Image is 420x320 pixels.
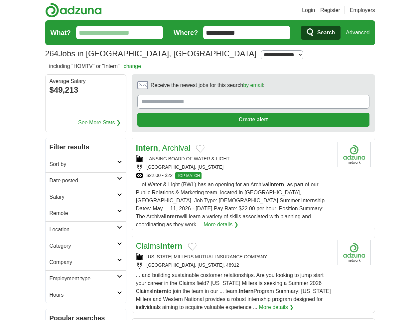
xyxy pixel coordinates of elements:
[46,287,126,303] a: Hours
[78,119,121,127] a: See More Stats ❯
[46,221,126,238] a: Location
[46,238,126,254] a: Category
[50,275,117,283] h2: Employment type
[136,272,331,310] span: ... and building sustainable customer relationships. Are you looking to jump start your career in...
[243,82,263,88] a: by email
[49,62,141,70] h2: including "HOMTV" or "Intern"
[175,172,202,179] span: TOP MATCH
[50,193,117,201] h2: Salary
[50,160,117,168] h2: Sort by
[136,253,332,260] div: [US_STATE] MILLERS MUTUAL INSURANCE COMPANY
[204,221,238,229] a: More details ❯
[51,28,71,38] label: What?
[136,155,332,162] div: LANSING BOARD OF WATER & LIGHT
[160,241,183,250] strong: Intern
[46,270,126,287] a: Employment type
[346,26,369,39] a: Advanced
[136,172,332,179] div: $22.00 - $22
[320,6,340,14] a: Register
[136,262,332,269] div: [GEOGRAPHIC_DATA], [US_STATE], 48912
[46,189,126,205] a: Salary
[45,48,59,60] span: 264
[50,258,117,266] h2: Company
[350,6,375,14] a: Employers
[50,291,117,299] h2: Hours
[46,172,126,189] a: Date posted
[317,26,335,39] span: Search
[46,138,126,156] h2: Filter results
[188,243,197,251] button: Add to favorite jobs
[136,241,183,250] a: ClaimsIntern
[239,288,253,294] strong: Intern
[269,182,284,187] strong: Intern
[46,254,126,270] a: Company
[50,84,122,96] div: $49,213
[46,205,126,221] a: Remote
[152,288,167,294] strong: Intern
[136,143,158,152] strong: Intern
[151,81,264,89] span: Receive the newest jobs for this search :
[45,3,102,18] img: Adzuna logo
[46,156,126,172] a: Sort by
[136,182,325,227] span: ... of Water & Light (BWL) has an opening for an Archival , as part of our Public Relations & Mar...
[302,6,315,14] a: Login
[50,226,117,234] h2: Location
[136,164,332,171] div: [GEOGRAPHIC_DATA], [US_STATE]
[137,113,369,127] button: Create alert
[259,303,294,311] a: More details ❯
[50,79,122,84] div: Average Salary
[338,142,371,167] img: Company logo
[196,145,205,153] button: Add to favorite jobs
[338,240,371,265] img: Company logo
[50,242,117,250] h2: Category
[45,49,257,58] h1: Jobs in [GEOGRAPHIC_DATA], [GEOGRAPHIC_DATA]
[50,209,117,217] h2: Remote
[301,26,341,40] button: Search
[174,28,198,38] label: Where?
[124,63,141,69] a: change
[50,177,117,185] h2: Date posted
[136,143,191,152] a: Intern, Archival
[165,214,180,219] strong: Intern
